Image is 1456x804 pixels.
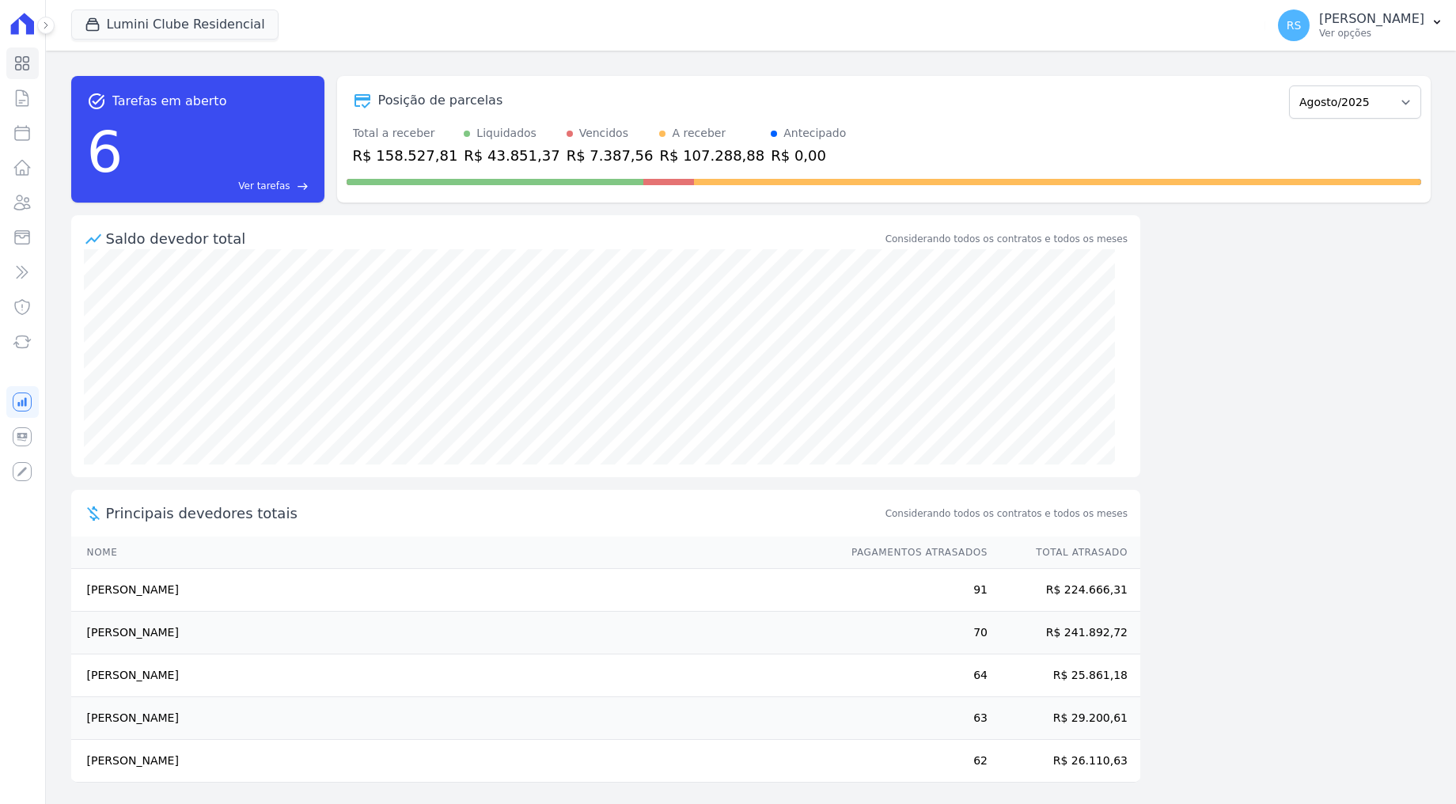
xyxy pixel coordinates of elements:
td: 62 [836,740,988,783]
span: east [297,180,309,192]
th: Nome [71,537,836,569]
span: Ver tarefas [238,179,290,193]
div: Liquidados [476,125,537,142]
button: RS [PERSON_NAME] Ver opções [1265,3,1456,47]
span: RS [1287,20,1302,31]
th: Total Atrasado [988,537,1140,569]
td: 63 [836,697,988,740]
button: Lumini Clube Residencial [71,9,279,40]
a: Ver tarefas east [129,179,308,193]
div: Antecipado [783,125,846,142]
div: R$ 0,00 [771,145,846,166]
td: R$ 26.110,63 [988,740,1140,783]
div: Saldo devedor total [106,228,882,249]
p: [PERSON_NAME] [1319,11,1424,27]
td: [PERSON_NAME] [71,654,836,697]
td: R$ 25.861,18 [988,654,1140,697]
p: Ver opções [1319,27,1424,40]
td: 91 [836,569,988,612]
span: Considerando todos os contratos e todos os meses [885,506,1128,521]
td: 70 [836,612,988,654]
span: Tarefas em aberto [112,92,227,111]
td: R$ 224.666,31 [988,569,1140,612]
td: [PERSON_NAME] [71,569,836,612]
div: R$ 43.851,37 [464,145,559,166]
td: R$ 29.200,61 [988,697,1140,740]
div: Considerando todos os contratos e todos os meses [885,232,1128,246]
td: [PERSON_NAME] [71,740,836,783]
td: [PERSON_NAME] [71,697,836,740]
div: 6 [87,111,123,193]
div: R$ 158.527,81 [353,145,458,166]
td: [PERSON_NAME] [71,612,836,654]
div: Posição de parcelas [378,91,503,110]
div: A receber [672,125,726,142]
span: Principais devedores totais [106,502,882,524]
td: 64 [836,654,988,697]
span: task_alt [87,92,106,111]
td: R$ 241.892,72 [988,612,1140,654]
div: R$ 7.387,56 [567,145,654,166]
div: Vencidos [579,125,628,142]
div: Total a receber [353,125,458,142]
div: R$ 107.288,88 [659,145,764,166]
th: Pagamentos Atrasados [836,537,988,569]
